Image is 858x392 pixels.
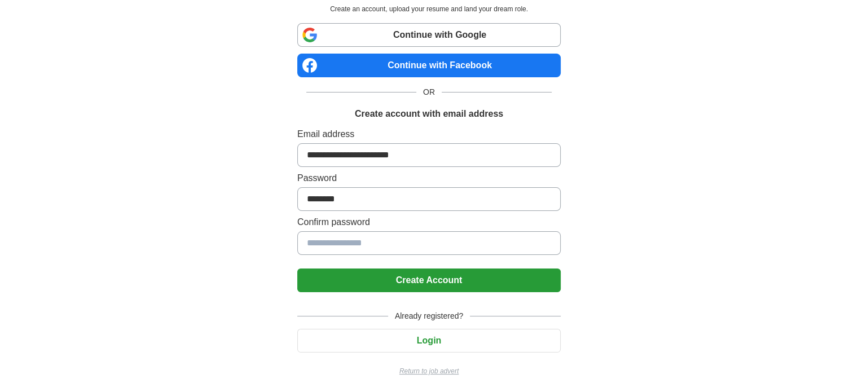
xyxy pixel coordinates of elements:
button: Create Account [297,268,561,292]
button: Login [297,329,561,353]
h1: Create account with email address [355,107,503,121]
p: Create an account, upload your resume and land your dream role. [300,4,558,14]
a: Return to job advert [297,366,561,376]
span: OR [416,86,442,98]
label: Password [297,171,561,185]
a: Login [297,336,561,345]
label: Confirm password [297,215,561,229]
a: Continue with Facebook [297,54,561,77]
span: Already registered? [388,310,470,322]
a: Continue with Google [297,23,561,47]
label: Email address [297,127,561,141]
